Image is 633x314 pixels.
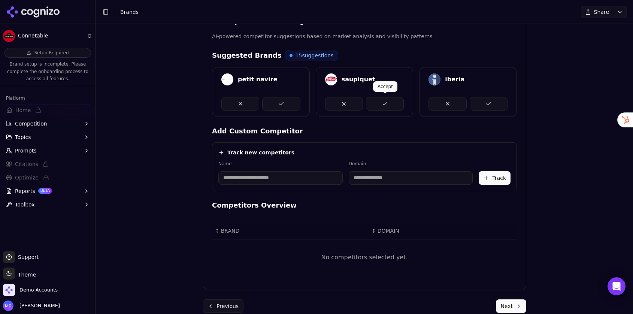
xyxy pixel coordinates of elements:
[15,272,36,278] span: Theme
[3,301,60,311] button: Open user button
[428,73,440,85] img: iberia
[378,84,393,90] p: Accept
[581,6,613,18] button: Share
[19,287,58,293] span: Demo Accounts
[15,133,31,141] span: Topics
[15,160,38,168] span: Citations
[349,161,473,167] label: Domain
[342,75,375,84] div: saupiquet
[15,106,31,114] span: Home
[212,223,517,275] div: Data table
[296,52,334,59] span: 15 suggestions
[15,187,35,195] span: Reports
[3,185,93,197] button: ReportsBETA
[325,73,337,85] img: saupiquet
[15,174,39,181] span: Optimize
[15,147,37,154] span: Prompts
[221,227,240,235] span: BRAND
[212,239,517,275] td: No competitors selected yet.
[34,50,69,56] span: Setup Required
[16,302,60,309] span: [PERSON_NAME]
[3,199,93,211] button: Toolbox
[15,253,39,261] span: Support
[3,284,15,296] img: Demo Accounts
[445,75,464,84] div: iberia
[212,32,517,41] p: AI-powered competitor suggestions based on market analysis and visibility patterns
[479,171,511,185] button: Track
[15,201,35,208] span: Toolbox
[203,299,243,313] button: Previous
[608,277,626,295] div: Open Intercom Messenger
[3,284,58,296] button: Open organization switcher
[18,33,84,39] span: Connetable
[215,227,366,235] div: ↕BRAND
[120,8,566,16] nav: breadcrumb
[227,149,294,156] h4: Track new competitors
[372,227,431,235] div: ↕DOMAIN
[369,223,434,239] th: DOMAIN
[212,223,369,239] th: BRAND
[238,75,278,84] div: petit navire
[218,161,343,167] label: Name
[212,126,517,136] h4: Add Custom Competitor
[38,188,52,193] span: BETA
[3,145,93,157] button: Prompts
[212,200,517,211] h4: Competitors Overview
[3,118,93,130] button: Competition
[3,92,93,104] div: Platform
[3,30,15,42] img: Connetable
[212,50,282,61] h4: Suggested Brands
[3,301,13,311] img: Melissa Dowd
[496,299,526,313] button: Next
[15,120,47,127] span: Competition
[378,227,399,235] span: DOMAIN
[4,61,91,83] p: Brand setup is incomplete. Please complete the onboarding process to access all features.
[3,131,93,143] button: Topics
[221,73,233,85] img: petit navire
[120,9,139,15] span: Brands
